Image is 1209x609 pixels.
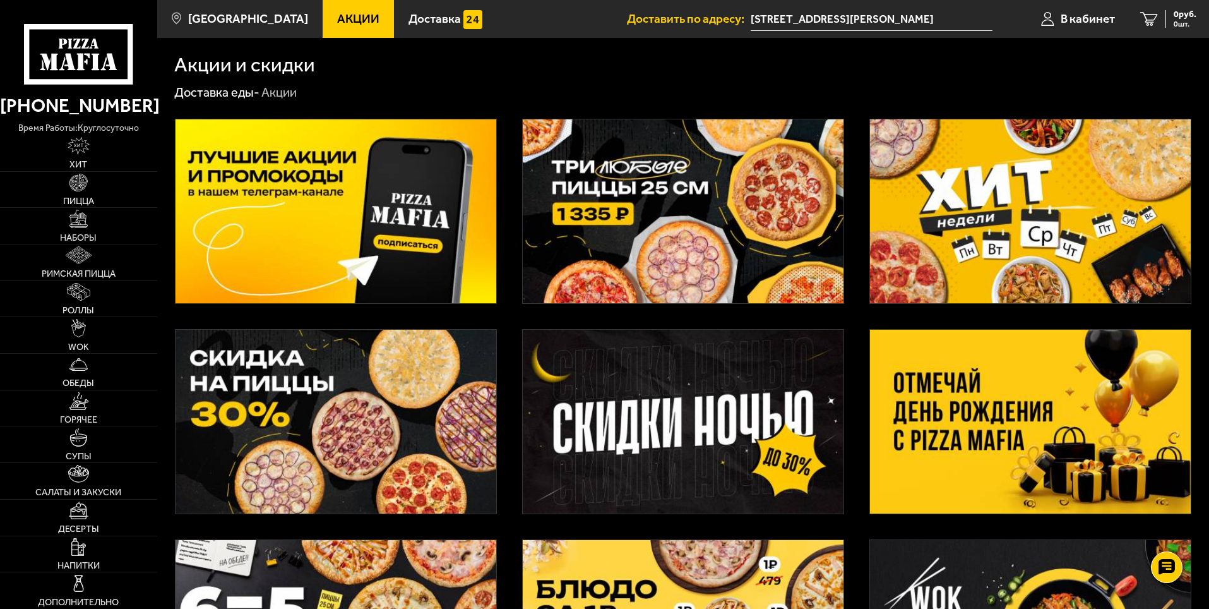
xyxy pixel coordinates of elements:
input: Ваш адрес доставки [751,8,992,31]
span: Роллы [63,306,94,315]
a: Доставка еды- [174,85,259,100]
span: Хит [69,160,87,169]
span: Пицца [63,196,94,205]
span: улица Козлова, 37к2 [751,8,992,31]
span: Супы [66,452,92,461]
span: В кабинет [1061,13,1115,25]
span: Напитки [57,561,100,570]
span: Горячее [60,415,97,424]
span: Римская пицца [42,269,116,278]
div: Акции [261,85,297,101]
span: Обеды [63,378,94,387]
span: Наборы [60,233,97,242]
span: Десерты [58,524,99,533]
span: Дополнительно [38,598,119,606]
span: Салаты и закуски [35,488,121,497]
span: 0 руб. [1174,10,1196,19]
span: [GEOGRAPHIC_DATA] [188,13,308,25]
span: WOK [68,342,89,351]
img: 15daf4d41897b9f0e9f617042186c801.svg [463,10,482,29]
span: 0 шт. [1174,20,1196,28]
span: Доставить по адресу: [627,13,751,25]
h1: Акции и скидки [174,55,315,75]
span: Акции [337,13,379,25]
span: Доставка [408,13,461,25]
